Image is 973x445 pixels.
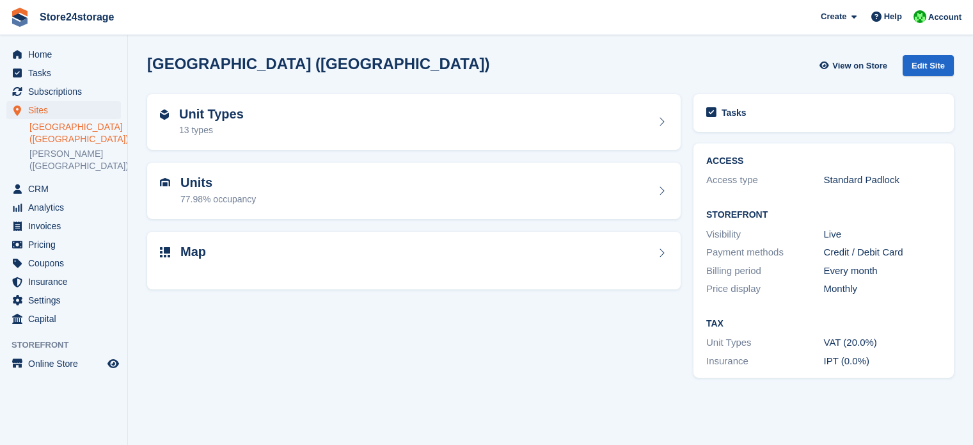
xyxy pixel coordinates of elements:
[818,55,892,76] a: View on Store
[10,8,29,27] img: stora-icon-8386f47178a22dfd0bd8f6a31ec36ba5ce8667c1dd55bd0f319d3a0aa187defe.svg
[6,355,121,373] a: menu
[928,11,961,24] span: Account
[6,45,121,63] a: menu
[6,236,121,254] a: menu
[6,291,121,309] a: menu
[824,282,942,296] div: Monthly
[6,254,121,272] a: menu
[824,264,942,279] div: Every month
[914,10,926,23] img: Tracy Harper
[28,198,105,216] span: Analytics
[824,336,942,350] div: VAT (20.0%)
[180,245,206,259] h2: Map
[706,210,941,220] h2: Storefront
[28,64,105,82] span: Tasks
[6,101,121,119] a: menu
[29,121,121,145] a: [GEOGRAPHIC_DATA] ([GEOGRAPHIC_DATA])
[6,83,121,101] a: menu
[160,247,170,257] img: map-icn-33ee37083ee616e46c38cad1a60f524a97daa1e2b2c8c0bc3eb3415660979fc1.svg
[6,217,121,235] a: menu
[903,55,954,76] div: Edit Site
[824,227,942,242] div: Live
[6,273,121,291] a: menu
[706,173,824,188] div: Access type
[706,336,824,350] div: Unit Types
[6,180,121,198] a: menu
[28,83,105,101] span: Subscriptions
[28,254,105,272] span: Coupons
[147,55,490,72] h2: [GEOGRAPHIC_DATA] ([GEOGRAPHIC_DATA])
[6,310,121,328] a: menu
[706,282,824,296] div: Price display
[6,198,121,216] a: menu
[824,354,942,369] div: IPT (0.0%)
[706,245,824,260] div: Payment methods
[35,6,120,28] a: Store24storage
[706,264,824,279] div: Billing period
[28,101,105,119] span: Sites
[160,109,169,120] img: unit-type-icn-2b2737a686de81e16bb02015468b77c625bbabd49415b5ef34ead5e3b44a266d.svg
[180,175,256,190] h2: Units
[28,45,105,63] span: Home
[6,64,121,82] a: menu
[903,55,954,81] a: Edit Site
[12,339,127,352] span: Storefront
[28,310,105,328] span: Capital
[821,10,846,23] span: Create
[722,107,747,118] h2: Tasks
[147,163,681,219] a: Units 77.98% occupancy
[160,178,170,187] img: unit-icn-7be61d7bf1b0ce9d3e12c5938cc71ed9869f7b940bace4675aadf7bd6d80202e.svg
[706,227,824,242] div: Visibility
[706,354,824,369] div: Insurance
[147,232,681,290] a: Map
[28,273,105,291] span: Insurance
[884,10,902,23] span: Help
[180,193,256,206] div: 77.98% occupancy
[179,124,244,137] div: 13 types
[824,245,942,260] div: Credit / Debit Card
[28,291,105,309] span: Settings
[832,60,887,72] span: View on Store
[179,107,244,122] h2: Unit Types
[28,236,105,254] span: Pricing
[706,319,941,329] h2: Tax
[28,217,105,235] span: Invoices
[824,173,942,188] div: Standard Padlock
[147,94,681,150] a: Unit Types 13 types
[28,180,105,198] span: CRM
[28,355,105,373] span: Online Store
[706,156,941,166] h2: ACCESS
[29,148,121,172] a: [PERSON_NAME] ([GEOGRAPHIC_DATA])
[106,356,121,371] a: Preview store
